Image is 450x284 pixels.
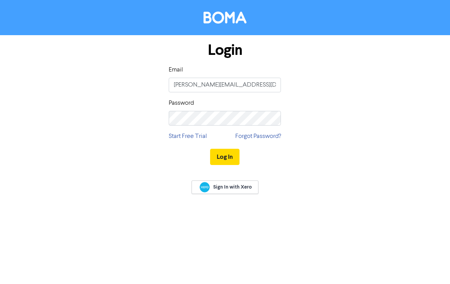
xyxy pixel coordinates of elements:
[169,41,281,59] h1: Login
[169,132,207,141] a: Start Free Trial
[192,180,258,194] a: Sign In with Xero
[204,12,246,24] img: BOMA Logo
[169,99,194,108] label: Password
[200,182,210,192] img: Xero logo
[235,132,281,141] a: Forgot Password?
[210,149,240,165] button: Log In
[213,184,252,190] span: Sign In with Xero
[169,65,183,75] label: Email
